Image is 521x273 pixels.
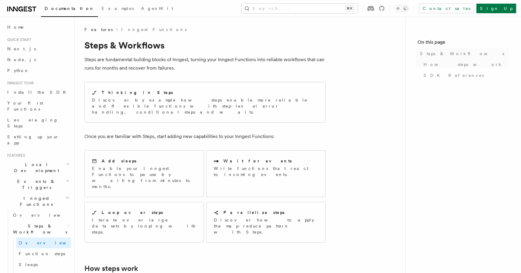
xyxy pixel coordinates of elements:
a: Add sleepsEnable your Inngest Functions to pause by waiting from minutes to months. [84,150,204,197]
a: Overview [16,237,71,248]
a: Sleeps [16,259,71,270]
a: AgentKit [137,2,177,16]
p: Once you are familiar with Steps, start adding new capabilities to your Inngest Functions: [84,132,326,141]
span: Home [7,24,24,30]
span: Node.js [7,57,36,62]
a: Wait for eventsWrite functions that react to incoming events. [206,150,326,197]
a: Setting up your app [5,131,71,148]
span: Features [84,27,113,33]
span: Steps & Workflows [11,223,67,235]
a: Next.js [5,43,71,54]
a: Overview [11,210,71,221]
button: Steps & Workflows [11,221,71,237]
a: Documentation [41,2,98,17]
a: Node.js [5,54,71,65]
a: Python [5,65,71,76]
span: Next.js [7,46,36,51]
p: Steps are fundamental building blocks of Inngest, turning your Inngest Functions into reliable wo... [84,55,326,72]
h4: On this page [418,39,509,48]
a: Your first Functions [5,98,71,115]
span: Function steps [19,251,65,256]
span: Inngest Functions [5,195,65,207]
a: SDK References [421,70,509,81]
h2: Thinking in Steps [102,89,173,96]
button: Local Development [5,159,71,176]
button: Inngest Functions [5,193,71,210]
button: Search...⌘K [242,4,357,13]
p: Discover how to apply the map-reduce pattern with Steps. [214,217,318,235]
span: AgentKit [141,6,173,11]
span: Quick start [5,37,31,42]
a: Home [5,22,71,33]
p: Enable your Inngest Functions to pause by waiting from minutes to months. [92,165,196,190]
button: Toggle dark mode [394,5,409,12]
a: Sign Up [476,4,516,13]
span: Documentation [45,6,94,11]
a: How steps work [84,264,138,273]
span: Local Development [5,162,66,174]
span: Setting up your app [7,134,59,145]
h2: Wait for events [223,158,292,164]
a: Examples [98,2,137,16]
span: Leveraging Steps [7,118,58,128]
h2: Parallelize steps [223,209,285,215]
a: Thinking in StepsDiscover by example how steps enable more reliable and flexible functions with s... [84,82,326,123]
p: Write functions that react to incoming events. [214,165,318,177]
a: Install the SDK [5,87,71,98]
span: Features [5,153,25,158]
a: Function steps [16,248,71,259]
span: Steps & Workflows [420,51,504,57]
a: Inngest Functions [121,27,187,33]
kbd: ⌘K [345,5,354,11]
span: Overview [13,213,75,218]
button: Events & Triggers [5,176,71,193]
span: Install the SDK [7,90,70,95]
span: Events & Triggers [5,178,66,190]
span: How steps work [424,61,503,67]
p: Iterate over large datasets by looping with steps. [92,217,196,235]
a: Steps & Workflows [418,48,509,59]
a: How steps work [421,59,509,70]
span: Examples [102,6,134,11]
span: SDK References [424,72,484,78]
h1: Steps & Workflows [84,40,326,51]
a: Contact sales [419,4,474,13]
h2: Loop over steps [102,209,163,215]
a: Loop over stepsIterate over large datasets by looping with steps. [84,202,204,243]
span: Python [7,68,29,73]
span: Sleeps [19,262,38,267]
h2: Add sleeps [102,158,137,164]
a: Leveraging Steps [5,115,71,131]
span: Your first Functions [7,101,43,111]
p: Discover by example how steps enable more reliable and flexible functions with step-level error h... [92,97,318,115]
span: Overview [19,240,81,245]
a: Parallelize stepsDiscover how to apply the map-reduce pattern with Steps. [206,202,326,243]
span: Inngest tour [5,81,34,86]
